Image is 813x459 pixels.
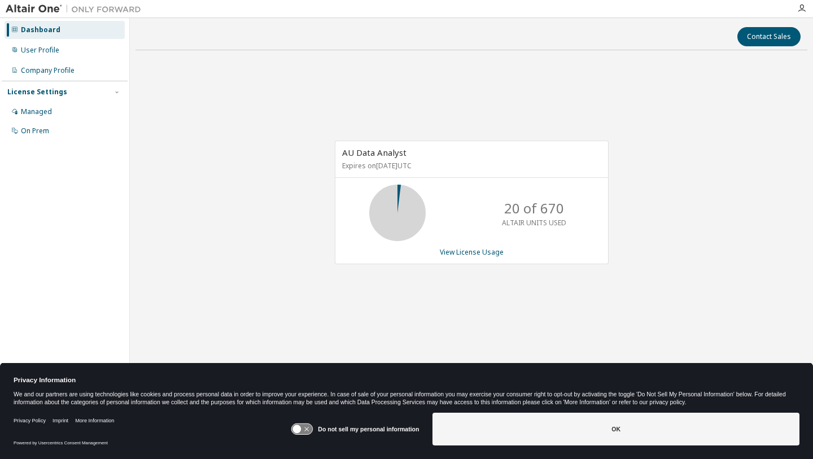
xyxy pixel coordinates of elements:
[504,199,564,218] p: 20 of 670
[342,161,598,171] p: Expires on [DATE] UTC
[440,247,504,257] a: View License Usage
[21,25,60,34] div: Dashboard
[21,126,49,135] div: On Prem
[342,147,406,158] span: AU Data Analyst
[21,66,75,75] div: Company Profile
[21,107,52,116] div: Managed
[6,3,147,15] img: Altair One
[21,46,59,55] div: User Profile
[737,27,801,46] button: Contact Sales
[502,218,566,228] p: ALTAIR UNITS USED
[7,88,67,97] div: License Settings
